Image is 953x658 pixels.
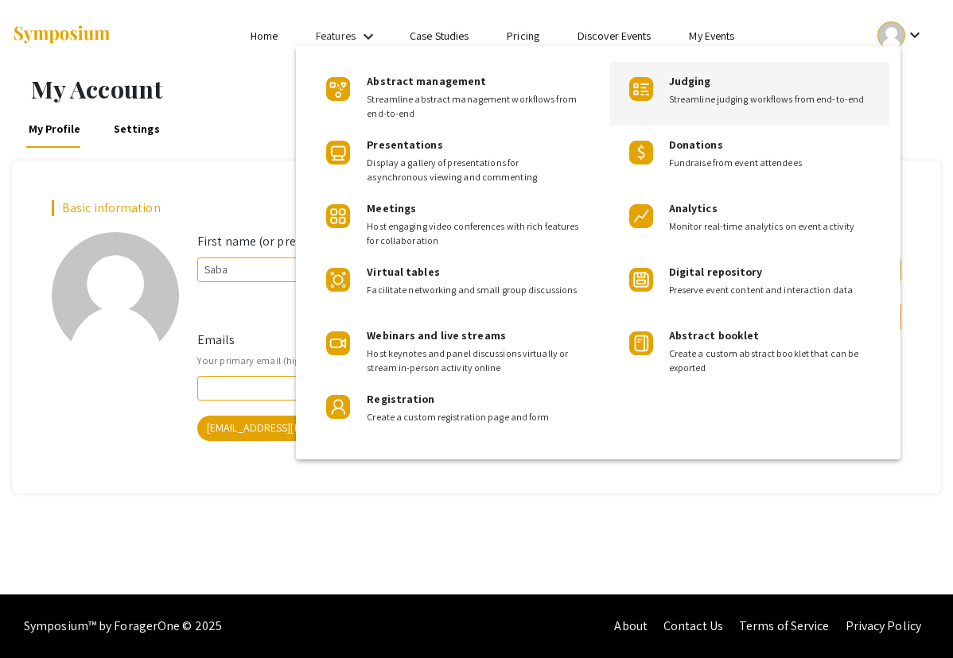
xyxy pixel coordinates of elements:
span: Donations [669,137,723,152]
span: Streamline judging workflows from end-to-end [669,92,877,106]
span: Create a custom registration page and form [367,410,581,424]
span: Webinars and live streams [367,328,506,343]
span: Fundraise from event attendees [669,156,877,170]
img: Product Icon [629,268,653,292]
img: Product Icon [326,331,350,355]
img: Product Icon [326,77,350,101]
span: Display a gallery of presentations for asynchronous viewing and commenting [367,156,581,184]
span: Streamline abstract management workflows from end-to-end [367,92,581,121]
img: Product Icon [629,204,653,228]
span: Monitor real-time analytics on event activity [669,219,877,234]
span: Facilitate networking and small group discussions [367,283,581,297]
span: Create a custom abstract booklet that can be exported [669,346,877,375]
img: Product Icon [326,141,350,164]
span: Preserve event content and interaction data [669,283,877,297]
span: Host keynotes and panel discussions virtually or stream in-person activity online [367,346,581,375]
span: Abstract management [367,74,486,88]
span: Virtual tables [367,265,439,279]
img: Product Icon [326,204,350,228]
img: Product Icon [629,77,653,101]
span: Abstract booklet [669,328,760,343]
span: Host engaging video conferences with rich features for collaboration [367,219,581,248]
img: Product Icon [629,141,653,164]
span: Analytics [669,201,718,215]
span: Presentations [367,137,442,152]
span: Registration [367,392,434,406]
span: Judging [669,74,711,88]
img: Product Icon [629,331,653,355]
span: Meetings [367,201,416,215]
span: Digital repository [669,265,763,279]
img: Product Icon [326,268,350,292]
img: Product Icon [326,395,350,419]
